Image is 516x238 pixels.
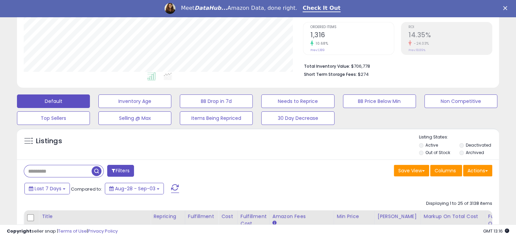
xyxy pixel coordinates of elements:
[343,94,416,108] button: BB Price Below Min
[221,213,235,220] div: Cost
[88,228,118,234] a: Privacy Policy
[430,165,462,176] button: Columns
[337,213,372,220] div: Min Price
[241,213,267,227] div: Fulfillment Cost
[408,25,492,29] span: ROI
[107,165,134,177] button: Filters
[115,185,155,192] span: Aug-28 - Sep-03
[304,71,357,77] b: Short Term Storage Fees:
[261,111,334,125] button: 30 Day Decrease
[7,228,32,234] strong: Copyright
[71,186,102,192] span: Compared to:
[304,62,487,70] li: $706,778
[465,142,491,148] label: Deactivated
[424,94,497,108] button: Non Competitive
[465,150,484,155] label: Archived
[180,111,253,125] button: Items Being Repriced
[463,165,492,176] button: Actions
[17,94,90,108] button: Default
[17,111,90,125] button: Top Sellers
[7,228,118,235] div: seller snap | |
[180,94,253,108] button: BB Drop in 7d
[425,150,450,155] label: Out of Stock
[153,213,182,220] div: Repricing
[503,6,510,10] div: Close
[194,5,227,11] i: DataHub...
[408,31,492,40] h2: 14.35%
[58,228,87,234] a: Terms of Use
[310,48,325,52] small: Prev: 1,189
[304,63,350,69] b: Total Inventory Value:
[378,213,418,220] div: [PERSON_NAME]
[105,183,164,194] button: Aug-28 - Sep-03
[98,94,171,108] button: Inventory Age
[272,213,331,220] div: Amazon Fees
[310,31,394,40] h2: 1,316
[24,183,70,194] button: Last 7 Days
[425,142,438,148] label: Active
[435,167,456,174] span: Columns
[165,3,175,14] img: Profile image for Georgie
[261,94,334,108] button: Needs to Reprice
[483,228,509,234] span: 2025-09-11 13:16 GMT
[419,134,499,140] p: Listing States:
[303,5,341,12] a: Check It Out
[421,210,485,237] th: The percentage added to the cost of goods (COGS) that forms the calculator for Min & Max prices.
[310,25,394,29] span: Ordered Items
[408,48,425,52] small: Prev: 18.89%
[188,213,215,220] div: Fulfillment
[36,136,62,146] h5: Listings
[42,213,148,220] div: Title
[394,165,429,176] button: Save View
[412,41,429,46] small: -24.03%
[488,213,512,227] div: Fulfillable Quantity
[358,71,369,78] span: $274
[98,111,171,125] button: Selling @ Max
[426,200,492,207] div: Displaying 1 to 25 of 3138 items
[181,5,297,12] div: Meet Amazon Data, done right.
[35,185,61,192] span: Last 7 Days
[424,213,482,220] div: Markup on Total Cost
[313,41,328,46] small: 10.68%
